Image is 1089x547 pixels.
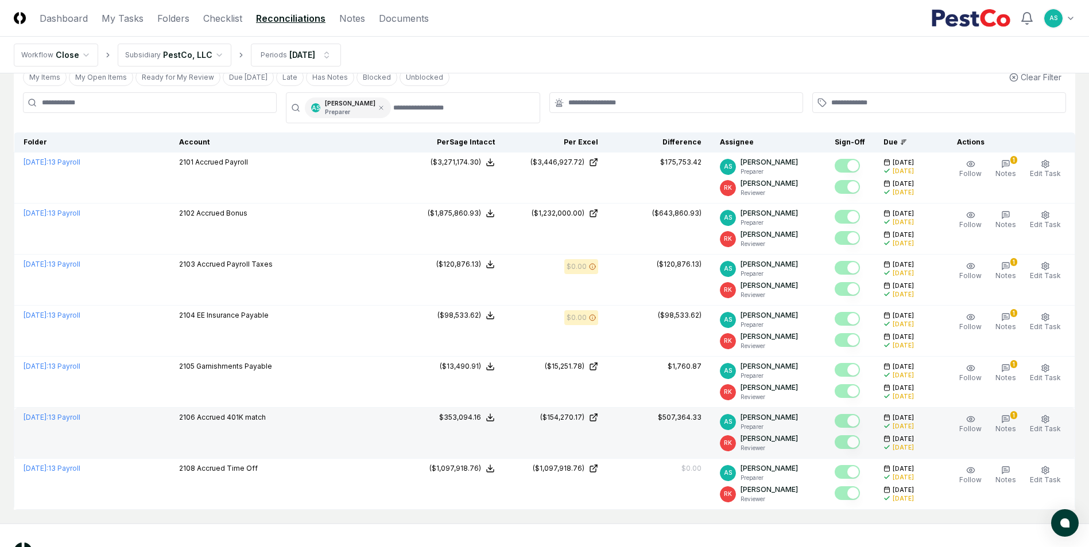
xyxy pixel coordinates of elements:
span: RK [724,337,732,345]
span: 2106 [179,413,195,421]
button: Mark complete [835,231,860,245]
button: Ready for My Review [135,69,220,86]
div: [DATE] [893,422,914,431]
a: [DATE]:13 Payroll [24,209,80,217]
span: Notes [995,169,1016,178]
button: Mark complete [835,333,860,347]
span: Edit Task [1030,322,1061,331]
button: 1Notes [993,259,1018,283]
button: Notes [993,208,1018,232]
span: RK [724,439,732,447]
span: Notes [995,373,1016,382]
span: [DATE] [893,282,914,290]
span: [DATE] [893,179,914,188]
span: [DATE] : [24,413,48,421]
span: [DATE] [893,362,914,371]
div: ($120,876.13) [657,259,702,269]
span: Follow [959,169,982,178]
button: $353,094.16 [439,412,495,423]
p: [PERSON_NAME] [741,331,798,342]
button: Due Today [223,69,274,86]
p: Reviewer [741,393,798,401]
p: Reviewer [741,444,798,452]
p: Preparer [741,218,798,227]
nav: breadcrumb [14,44,341,67]
img: PestCo logo [931,9,1011,28]
p: Preparer [741,372,798,380]
button: ($120,876.13) [436,259,495,269]
a: [DATE]:13 Payroll [24,158,80,166]
span: RK [724,286,732,294]
span: AS [312,104,320,112]
span: EE Insurance Payable [197,311,269,319]
div: ($98,533.62) [437,310,481,321]
span: Edit Task [1030,169,1061,178]
p: [PERSON_NAME] [741,259,798,269]
button: Mark complete [835,180,860,194]
button: Mark complete [835,282,860,296]
a: Dashboard [40,11,88,25]
div: [DATE] [893,239,914,248]
p: [PERSON_NAME] [741,412,798,423]
span: AS [724,366,732,375]
button: Mark complete [835,384,860,398]
div: ($98,533.62) [658,310,702,321]
img: Logo [14,12,26,24]
button: Mark complete [835,414,860,428]
th: Per Sage Intacct [401,132,504,153]
span: Follow [959,373,982,382]
div: ($15,251.78) [545,361,584,372]
p: [PERSON_NAME] [741,178,798,189]
div: [DATE] [893,443,914,452]
button: Edit Task [1028,310,1063,334]
button: Unblocked [400,69,449,86]
span: Accrued Bonus [196,209,247,217]
div: ($13,490.91) [440,361,481,372]
span: [DATE] [893,260,914,269]
div: Periods [261,50,287,60]
span: [DATE] [893,413,914,422]
span: Notes [995,424,1016,433]
span: RK [724,183,732,192]
button: Mark complete [835,159,860,173]
div: [DATE] [893,320,914,329]
a: Reconciliations [256,11,325,25]
div: Workflow [21,50,53,60]
span: Accrued Time Off [197,464,258,472]
button: 1Notes [993,310,1018,334]
p: Preparer [741,269,798,278]
span: Edit Task [1030,220,1061,229]
span: [DATE] [893,311,914,320]
p: [PERSON_NAME] [741,485,798,495]
button: Mark complete [835,210,860,224]
div: ($3,271,174.30) [431,157,481,167]
div: Subsidiary [125,50,161,60]
div: [DATE] [893,218,914,226]
span: [DATE] [893,209,914,218]
span: AS [1049,14,1057,22]
button: Edit Task [1028,463,1063,487]
span: Accrued Payroll Taxes [197,260,273,268]
div: ($120,876.13) [436,259,481,269]
div: [DATE] [893,371,914,380]
span: Follow [959,475,982,484]
span: AS [724,417,732,426]
button: Blocked [356,69,397,86]
span: Follow [959,220,982,229]
span: Notes [995,220,1016,229]
span: [DATE] : [24,464,48,472]
a: Folders [157,11,189,25]
div: [DATE] [289,49,315,61]
span: Edit Task [1030,271,1061,280]
p: [PERSON_NAME] [741,310,798,321]
a: [DATE]:13 Payroll [24,464,80,472]
button: Mark complete [835,465,860,479]
button: Mark complete [835,261,860,275]
p: Preparer [741,321,798,329]
span: [DATE] [893,435,914,443]
div: $175,753.42 [660,157,702,167]
div: 1 [1010,360,1017,368]
p: [PERSON_NAME] [741,382,798,393]
div: [DATE] [893,167,914,175]
button: My Open Items [69,69,133,86]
